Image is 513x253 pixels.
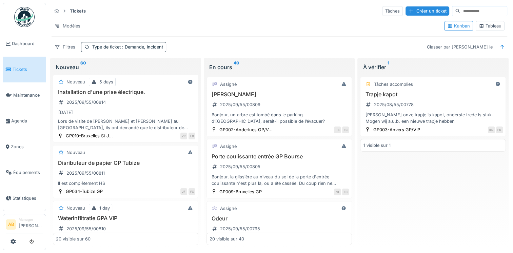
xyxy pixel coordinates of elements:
[66,99,106,105] div: 2025/09/55/00814
[67,8,88,14] strong: Tickets
[210,174,349,187] div: Bonjour, la glissière au niveau du sol de la porte d'entrée coulissante n'est plus la, ou a été c...
[66,149,85,156] div: Nouveau
[234,63,239,71] sup: 40
[99,79,113,85] div: 5 days
[488,126,495,133] div: KN
[382,6,403,16] div: Tâches
[342,126,349,133] div: FG
[56,63,196,71] div: Nouveau
[13,169,43,176] span: Équipements
[66,133,113,139] div: GP010-Bruxelles St J...
[56,236,91,242] div: 20 visible sur 60
[210,236,244,242] div: 20 visible sur 40
[14,7,35,27] img: Badge_color-CXgf-gQk.svg
[56,160,195,166] h3: Disributeur de papier GP Tubize
[334,126,341,133] div: TS
[3,31,46,57] a: Dashboard
[342,189,349,195] div: FG
[210,112,349,124] div: Bonjour, un arbre est tombé dans le parking d’[GEOGRAPHIC_DATA], serait-il possible de l’évacuer?
[13,195,43,201] span: Statistiques
[80,63,86,71] sup: 60
[363,112,502,124] div: [PERSON_NAME] onze trapje is kapot, onderste trede is stuk. Mogen wij a.u.b. een nieuwe trapje he...
[3,57,46,82] a: Tickets
[19,217,43,232] li: [PERSON_NAME]
[3,82,46,108] a: Maintenance
[219,126,273,133] div: GP002-Anderlues GP/V...
[56,180,195,187] div: Il est complètement HS
[66,170,105,176] div: 2025/09/55/00811
[66,205,85,211] div: Nouveau
[374,81,413,87] div: Tâches accomplies
[3,108,46,134] a: Agenda
[180,188,187,195] div: JF
[363,142,390,149] div: 1 visible sur 1
[3,185,46,211] a: Statistiques
[56,118,195,131] div: Lors de visite de [PERSON_NAME] et [PERSON_NAME] au [GEOGRAPHIC_DATA], ils ont demandé que le dis...
[220,163,260,170] div: 2025/09/55/00805
[66,79,85,85] div: Nouveau
[220,226,260,232] div: 2025/09/55/00795
[13,66,43,73] span: Tickets
[373,126,420,133] div: GP003-Anvers GP/VIP
[189,133,195,139] div: FG
[210,91,349,98] h3: [PERSON_NAME]
[3,159,46,185] a: Équipements
[52,42,78,52] div: Filtres
[92,44,163,50] div: Type de ticket
[374,101,413,108] div: 2025/08/55/00778
[210,215,349,222] h3: Odeur
[209,63,349,71] div: En cours
[220,205,237,212] div: Assigné
[6,219,16,230] li: AB
[66,188,103,195] div: GP034-Tubize GP
[363,91,502,98] h3: Trapje kapot
[52,21,83,31] div: Modèles
[56,215,195,221] h3: Waterinfiltratie GPA VIP
[3,134,46,160] a: Zones
[189,188,195,195] div: FG
[220,101,260,108] div: 2025/09/55/00809
[210,153,349,160] h3: Porte coulissante entrée GP Bourse
[66,226,106,232] div: 2025/09/55/00810
[56,89,195,95] h3: Installation d'une prise électrique.
[19,217,43,222] div: Manager
[121,44,163,50] span: : Demande, Incident
[447,23,470,29] div: Kanban
[13,92,43,98] span: Maintenance
[180,133,187,139] div: ZR
[387,63,389,71] sup: 1
[219,189,262,195] div: GP009-Bruxelles GP
[99,205,110,211] div: 1 day
[363,63,503,71] div: À vérifier
[11,118,43,124] span: Agenda
[220,81,237,87] div: Assigné
[220,143,237,150] div: Assigné
[12,40,43,47] span: Dashboard
[6,217,43,233] a: AB Manager[PERSON_NAME]
[406,6,449,16] div: Créer un ticket
[479,23,501,29] div: Tableau
[334,189,341,195] div: NT
[11,143,43,150] span: Zones
[58,109,73,116] div: [DATE]
[496,126,503,133] div: FG
[424,42,496,52] div: Classer par [PERSON_NAME] le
